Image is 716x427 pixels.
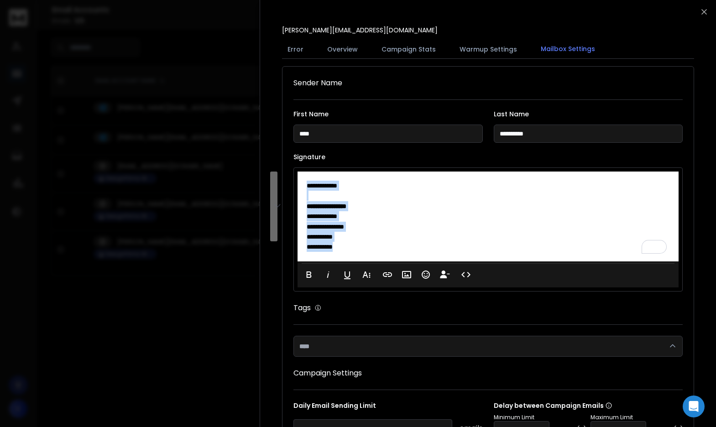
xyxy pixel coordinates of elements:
[282,39,309,59] button: Error
[494,401,684,410] p: Delay between Campaign Emails
[293,401,483,414] p: Daily Email Sending Limit
[293,111,483,117] label: First Name
[417,266,434,284] button: Emoticons
[293,78,683,89] h1: Sender Name
[683,396,705,417] div: Open Intercom Messenger
[379,266,396,284] button: Insert Link (⌘K)
[494,111,683,117] label: Last Name
[494,414,587,421] p: Minimum Limit
[319,266,337,284] button: Italic (⌘I)
[322,39,363,59] button: Overview
[282,26,438,35] p: [PERSON_NAME][EMAIL_ADDRESS][DOMAIN_NAME]
[535,39,601,60] button: Mailbox Settings
[293,154,683,160] label: Signature
[300,266,318,284] button: Bold (⌘B)
[457,266,475,284] button: Code View
[398,266,415,284] button: Insert Image (⌘P)
[591,414,684,421] p: Maximum Limit
[293,368,683,379] h1: Campaign Settings
[298,172,679,261] div: To enrich screen reader interactions, please activate Accessibility in Grammarly extension settings
[376,39,441,59] button: Campaign Stats
[436,266,454,284] button: Insert Unsubscribe Link
[293,302,311,313] h1: Tags
[454,39,523,59] button: Warmup Settings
